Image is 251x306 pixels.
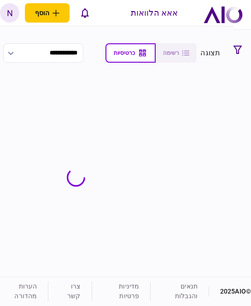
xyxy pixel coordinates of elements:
[131,7,178,19] div: אאא הלוואות
[119,282,139,300] a: מדיניות פרטיות
[200,47,220,59] div: תצוגה
[25,3,70,23] button: פתח תפריט להוספת לקוח
[75,3,94,23] button: פתח רשימת התראות
[114,50,135,56] span: כרטיסיות
[156,43,197,63] button: רשימה
[67,282,80,300] a: צרו קשר
[203,6,244,24] img: client company logo
[175,282,198,300] a: תנאים והגבלות
[209,287,251,296] div: © 2025 AIO
[105,43,156,63] button: כרטיסיות
[14,282,37,300] a: הערות מהדורה
[163,50,179,56] span: רשימה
